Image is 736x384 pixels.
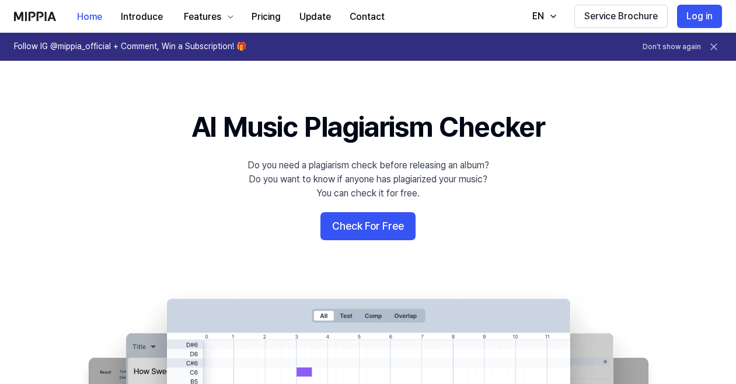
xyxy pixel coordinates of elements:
[14,12,56,21] img: logo
[574,5,668,28] button: Service Brochure
[242,5,290,29] button: Pricing
[320,212,416,240] button: Check For Free
[182,10,224,24] div: Features
[530,9,546,23] div: EN
[677,5,722,28] button: Log in
[14,41,246,53] h1: Follow IG @mippia_official + Comment, Win a Subscription! 🎁
[521,5,565,28] button: EN
[68,5,111,29] button: Home
[290,1,340,33] a: Update
[111,5,172,29] button: Introduce
[340,5,394,29] button: Contact
[191,108,545,147] h1: AI Music Plagiarism Checker
[172,5,242,29] button: Features
[68,1,111,33] a: Home
[290,5,340,29] button: Update
[247,158,489,200] div: Do you need a plagiarism check before releasing an album? Do you want to know if anyone has plagi...
[643,42,701,52] button: Don't show again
